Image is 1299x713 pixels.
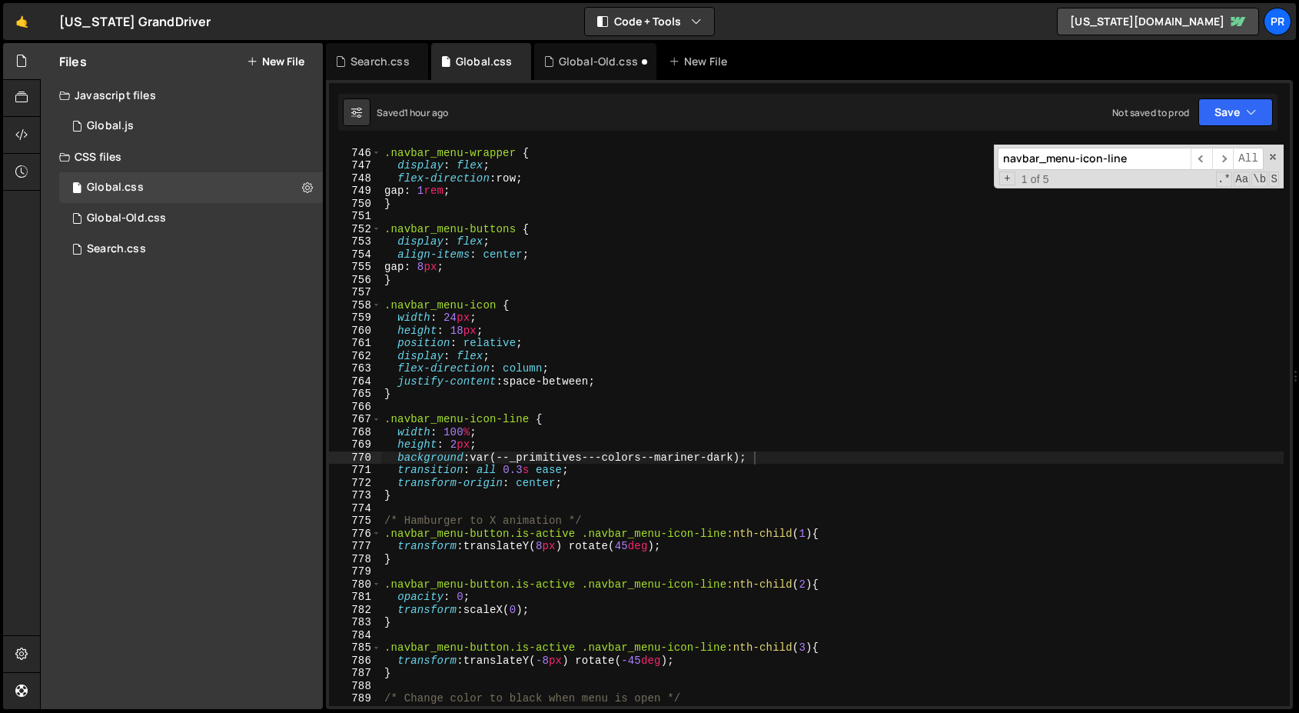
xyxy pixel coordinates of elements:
[377,106,448,119] div: Saved
[329,641,381,655] div: 785
[329,692,381,705] div: 789
[329,274,381,287] div: 756
[329,312,381,325] div: 759
[329,401,381,414] div: 766
[669,54,733,69] div: New File
[329,235,381,248] div: 753
[1216,172,1232,187] span: RegExp Search
[41,80,323,111] div: Javascript files
[329,515,381,528] div: 775
[329,325,381,338] div: 760
[87,119,134,133] div: Global.js
[999,172,1015,186] span: Toggle Replace mode
[329,299,381,312] div: 758
[329,528,381,541] div: 776
[41,142,323,172] div: CSS files
[247,55,304,68] button: New File
[329,286,381,299] div: 757
[329,629,381,642] div: 784
[87,181,144,195] div: Global.css
[329,248,381,262] div: 754
[59,12,211,31] div: [US_STATE] GrandDriver
[329,489,381,502] div: 773
[329,464,381,477] div: 771
[559,54,638,69] div: Global-Old.css
[998,148,1191,170] input: Search for
[329,210,381,223] div: 751
[87,212,166,225] div: Global-Old.css
[1264,8,1291,35] a: PR
[329,655,381,668] div: 786
[456,54,513,69] div: Global.css
[329,185,381,198] div: 749
[1251,172,1267,187] span: Whole Word Search
[329,261,381,274] div: 755
[59,172,323,203] div: 16777/46651.css
[59,203,323,234] div: 16777/45852.css
[1191,148,1212,170] span: ​
[585,8,714,35] button: Code + Tools
[329,362,381,375] div: 763
[329,413,381,426] div: 767
[329,502,381,515] div: 774
[329,451,381,465] div: 770
[1112,106,1189,119] div: Not saved to prod
[329,616,381,629] div: 783
[329,337,381,350] div: 761
[59,53,87,70] h2: Files
[329,375,381,388] div: 764
[329,159,381,172] div: 747
[329,172,381,185] div: 748
[1015,173,1055,186] span: 1 of 5
[1057,8,1259,35] a: [US_STATE][DOMAIN_NAME]
[329,388,381,401] div: 765
[350,54,410,69] div: Search.css
[329,578,381,591] div: 780
[329,540,381,553] div: 777
[1212,148,1234,170] span: ​
[1269,172,1279,187] span: Search In Selection
[87,242,146,256] div: Search.css
[1233,148,1264,170] span: Alt-Enter
[59,111,323,142] div: 16777/45843.js
[329,426,381,439] div: 768
[404,106,449,119] div: 1 hour ago
[329,147,381,160] div: 746
[329,591,381,604] div: 781
[329,553,381,566] div: 778
[329,604,381,617] div: 782
[1234,172,1250,187] span: CaseSensitive Search
[329,565,381,578] div: 779
[329,223,381,236] div: 752
[59,234,323,265] div: 16777/46659.css
[329,667,381,680] div: 787
[1198,98,1273,126] button: Save
[3,3,41,40] a: 🤙
[329,438,381,451] div: 769
[329,477,381,490] div: 772
[329,198,381,211] div: 750
[329,350,381,363] div: 762
[329,680,381,693] div: 788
